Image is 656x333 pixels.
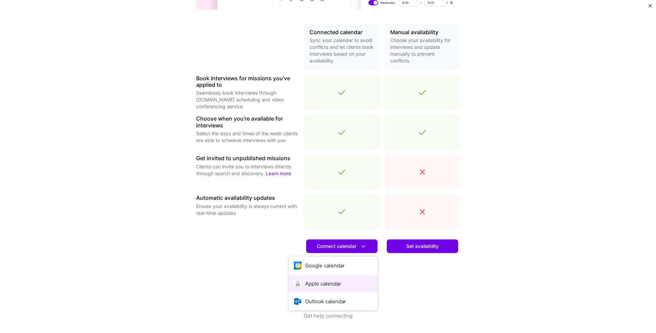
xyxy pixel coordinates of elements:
[360,243,367,250] i: icon DownArrowWhite
[289,275,378,293] button: Apple calendar
[196,75,299,88] h3: Book interviews for missions you've applied to
[306,239,378,253] button: Connect calendar
[306,256,378,269] a: Learn more
[289,256,378,275] button: Google calendar
[289,292,378,310] button: Outlook calendar
[196,163,299,177] p: Clients can invite you to interviews directly through search and discovery.
[294,280,302,288] i: icon AppleCalendar
[196,203,299,217] p: Ensure your availability is always current with real-time updates
[310,37,374,64] p: Sync your calendar to avoid conflicts and let clients book interviews based on your availability.
[196,195,299,201] h3: Automatic availability updates
[196,130,299,144] p: Select the days and times of the week clients are able to schedule interviews with you
[317,243,367,250] span: Connect calendar
[390,37,454,64] p: Choose your availability for interviews and update manually to prevent conflicts.
[294,297,302,305] i: icon OutlookCalendar
[310,29,374,36] h3: Connected calendar
[304,312,353,333] button: Get help connecting
[196,115,299,128] h3: Choose when you're available for interviews
[648,4,652,11] button: Close
[294,262,302,269] i: icon Google
[387,239,458,253] button: Set availability
[196,89,299,110] p: Seamlessly book interviews through [DOMAIN_NAME] scheduling and video conferencing service
[196,155,299,162] h3: Get invited to unpublished missions
[390,29,454,36] h3: Manual availability
[266,170,291,176] a: Learn more
[406,243,439,250] span: Set availability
